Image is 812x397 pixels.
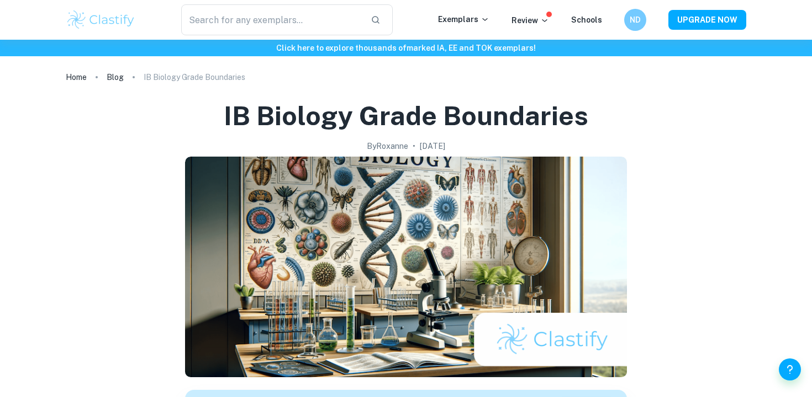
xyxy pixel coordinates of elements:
[571,15,602,24] a: Schools
[181,4,362,35] input: Search for any exemplars...
[144,71,245,83] p: IB Biology Grade Boundaries
[185,157,627,377] img: IB Biology Grade Boundaries cover image
[779,358,801,380] button: Help and Feedback
[629,14,642,26] h6: ND
[66,69,87,85] a: Home
[668,10,746,30] button: UPGRADE NOW
[66,9,136,31] img: Clastify logo
[438,13,489,25] p: Exemplars
[413,140,415,152] p: •
[624,9,646,31] button: ND
[512,14,549,26] p: Review
[224,98,588,133] h1: IB Biology Grade Boundaries
[2,42,810,54] h6: Click here to explore thousands of marked IA, EE and TOK exemplars !
[107,69,124,85] a: Blog
[420,140,445,152] h2: [DATE]
[367,140,408,152] h2: By Roxanne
